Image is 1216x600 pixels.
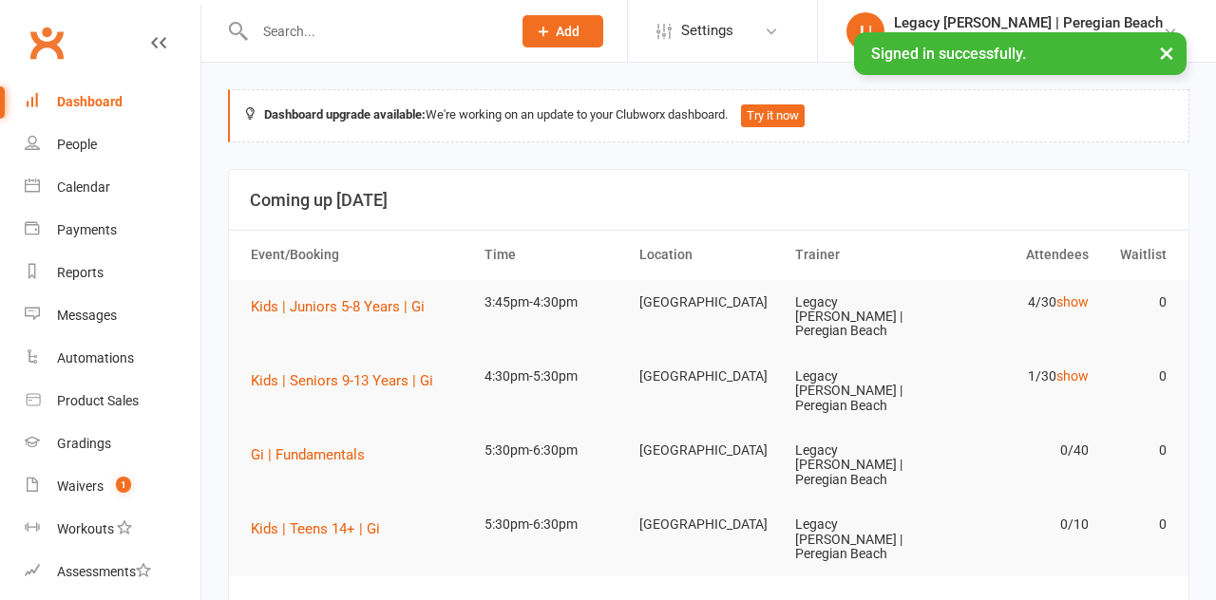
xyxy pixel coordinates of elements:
div: Dashboard [57,94,123,109]
a: Assessments [25,551,200,593]
button: Kids | Seniors 9-13 Years | Gi [251,369,446,392]
td: Legacy [PERSON_NAME] | Peregian Beach [787,280,942,354]
button: Add [522,15,603,47]
h3: Coming up [DATE] [250,191,1168,210]
button: Try it now [741,104,805,127]
a: Waivers 1 [25,465,200,508]
a: Calendar [25,166,200,209]
div: Assessments [57,564,151,579]
th: Event/Booking [242,231,476,279]
a: Clubworx [23,19,70,66]
input: Search... [249,18,498,45]
button: × [1149,32,1184,73]
div: Legacy [PERSON_NAME] | Peregian Beach [894,14,1163,31]
td: 0 [1097,428,1175,473]
div: Messages [57,308,117,323]
span: Settings [681,9,733,52]
th: Trainer [787,231,942,279]
div: Reports [57,265,104,280]
td: 4/30 [941,280,1097,325]
th: Waitlist [1097,231,1175,279]
a: Reports [25,252,200,294]
a: Dashboard [25,81,200,123]
span: Signed in successfully. [871,45,1026,63]
td: Legacy [PERSON_NAME] | Peregian Beach [787,428,942,502]
td: 4:30pm-5:30pm [476,354,632,399]
a: show [1056,294,1089,309]
div: Workouts [57,521,114,536]
strong: Dashboard upgrade available: [264,107,426,122]
td: [GEOGRAPHIC_DATA] [631,354,787,399]
td: Legacy [PERSON_NAME] | Peregian Beach [787,502,942,576]
button: Kids | Teens 14+ | Gi [251,517,393,540]
button: Gi | Fundamentals [251,443,378,466]
td: [GEOGRAPHIC_DATA] [631,428,787,473]
td: [GEOGRAPHIC_DATA] [631,502,787,547]
td: 5:30pm-6:30pm [476,502,632,547]
div: L| [846,12,884,50]
div: Gradings [57,436,111,451]
div: Automations [57,350,134,366]
div: Payments [57,222,117,237]
th: Time [476,231,632,279]
td: 5:30pm-6:30pm [476,428,632,473]
span: Add [556,24,579,39]
a: show [1056,368,1089,384]
td: 0 [1097,502,1175,547]
a: Gradings [25,422,200,465]
td: 0/10 [941,502,1097,547]
th: Location [631,231,787,279]
td: 1/30 [941,354,1097,399]
td: 0 [1097,280,1175,325]
span: Kids | Juniors 5-8 Years | Gi [251,298,425,315]
a: Messages [25,294,200,337]
td: 0/40 [941,428,1097,473]
button: Kids | Juniors 5-8 Years | Gi [251,295,438,318]
div: Legacy [PERSON_NAME] [894,31,1163,48]
div: People [57,137,97,152]
td: 0 [1097,354,1175,399]
th: Attendees [941,231,1097,279]
a: Automations [25,337,200,380]
a: Workouts [25,508,200,551]
span: Kids | Teens 14+ | Gi [251,520,380,537]
a: Product Sales [25,380,200,422]
td: 3:45pm-4:30pm [476,280,632,325]
span: Kids | Seniors 9-13 Years | Gi [251,372,433,389]
span: Gi | Fundamentals [251,446,365,463]
span: 1 [116,477,131,493]
a: Payments [25,209,200,252]
div: Calendar [57,179,110,195]
div: We're working on an update to your Clubworx dashboard. [228,89,1189,142]
td: [GEOGRAPHIC_DATA] [631,280,787,325]
div: Product Sales [57,393,139,408]
div: Waivers [57,478,104,494]
a: People [25,123,200,166]
td: Legacy [PERSON_NAME] | Peregian Beach [787,354,942,428]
